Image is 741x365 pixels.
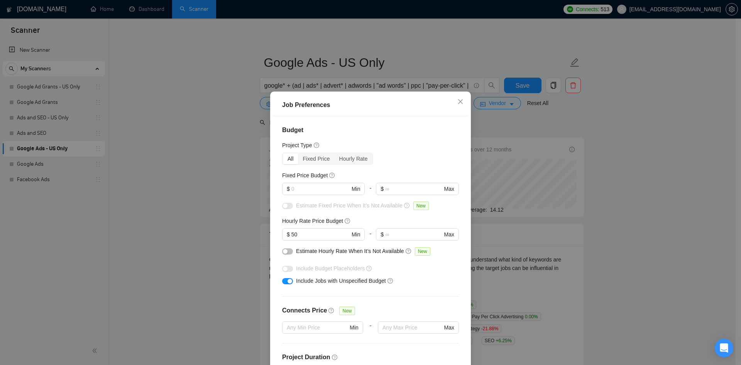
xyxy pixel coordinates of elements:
[282,100,459,110] div: Job Preferences
[382,323,442,332] input: Any Max Price
[282,126,459,135] h4: Budget
[283,153,298,164] div: All
[345,218,351,224] span: question-circle
[415,247,430,256] span: New
[404,202,410,209] span: question-circle
[365,183,376,201] div: -
[444,230,454,239] span: Max
[282,141,312,149] h5: Project Type
[282,306,327,315] h4: Connects Price
[328,307,335,314] span: question-circle
[296,265,365,272] span: Include Budget Placeholders
[291,185,350,193] input: 0
[413,202,429,210] span: New
[339,307,355,315] span: New
[287,323,348,332] input: Any Min Price
[350,323,359,332] span: Min
[363,321,378,343] div: -
[381,185,384,193] span: $
[406,248,412,254] span: question-circle
[287,230,290,239] span: $
[450,92,471,112] button: Close
[282,171,328,180] h5: Fixed Price Budget
[385,230,442,239] input: ∞
[444,323,454,332] span: Max
[296,202,403,209] span: Estimate Fixed Price When It’s Not Available
[291,230,350,239] input: 0
[332,354,338,360] span: question-circle
[366,265,372,272] span: question-circle
[352,230,360,239] span: Min
[282,217,343,225] h5: Hourly Rate Price Budget
[387,278,394,284] span: question-circle
[715,339,733,357] div: Open Intercom Messenger
[296,278,386,284] span: Include Jobs with Unspecified Budget
[287,185,290,193] span: $
[314,142,320,148] span: question-circle
[298,153,335,164] div: Fixed Price
[282,353,459,362] h4: Project Duration
[444,185,454,193] span: Max
[381,230,384,239] span: $
[457,98,464,105] span: close
[335,153,372,164] div: Hourly Rate
[365,228,376,247] div: -
[296,248,404,254] span: Estimate Hourly Rate When It’s Not Available
[352,185,360,193] span: Min
[385,185,442,193] input: ∞
[329,172,335,178] span: question-circle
